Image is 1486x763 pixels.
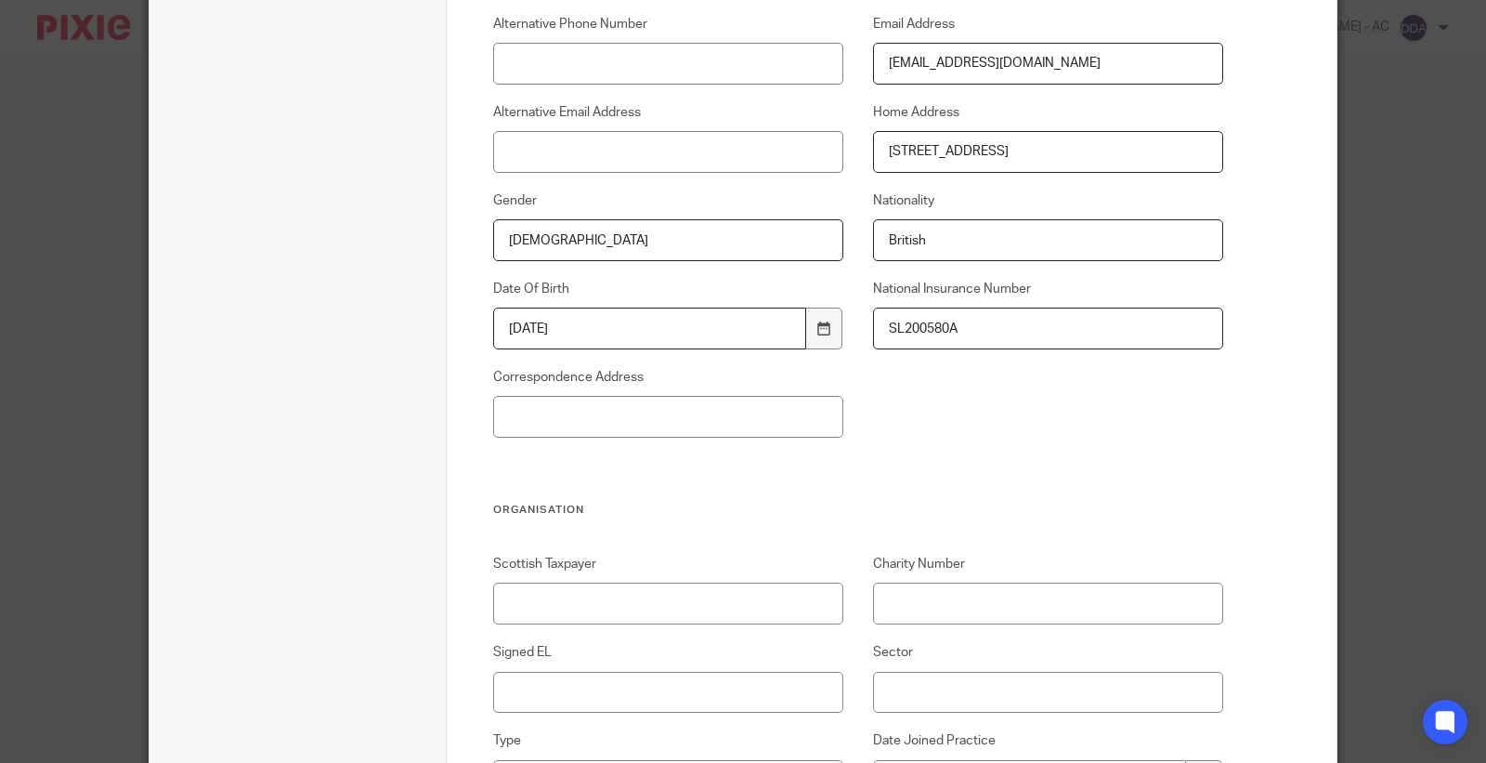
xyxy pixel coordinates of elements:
label: Date Of Birth [493,280,844,298]
label: Alternative Phone Number [493,15,844,33]
input: Use the arrow keys to pick a date [493,308,807,349]
label: Alternative Email Address [493,103,844,122]
label: Sector [873,643,1224,662]
label: Email Address [873,15,1224,33]
label: National Insurance Number [873,280,1224,298]
label: Charity Number [873,555,1224,573]
label: Signed EL [493,643,844,662]
label: Type [493,731,844,750]
label: Correspondence Address [493,368,844,387]
label: Gender [493,191,844,210]
label: Scottish Taxpayer [493,555,844,573]
label: Date Joined Practice [873,731,1224,750]
label: Home Address [873,103,1224,122]
label: Nationality [873,191,1224,210]
h3: Organisation [493,503,1224,518]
